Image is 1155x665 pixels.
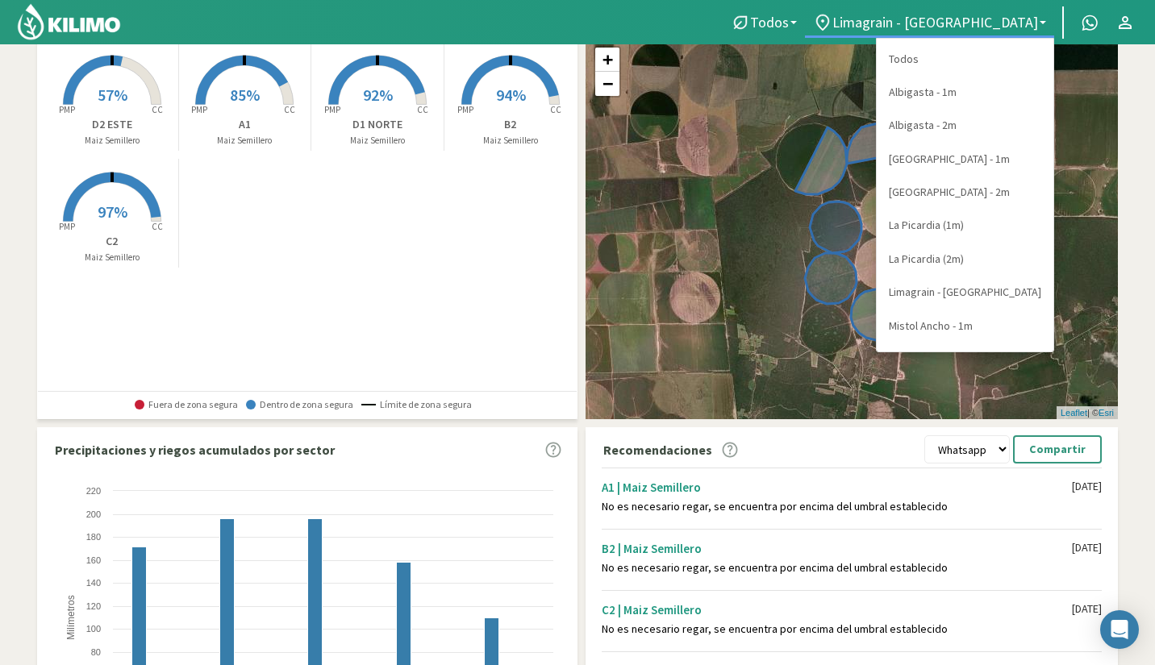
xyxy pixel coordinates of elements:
p: C2 [46,233,178,250]
a: Mistol Ancho - 2m [877,343,1053,376]
div: | © [1057,406,1118,420]
text: 80 [91,647,101,657]
div: No es necesario regar, se encuentra por encima del umbral establecido [602,561,1072,575]
span: 85% [230,85,260,105]
div: B2 | Maiz Semillero [602,541,1072,556]
p: D1 NORTE [311,116,444,133]
tspan: CC [285,104,296,115]
span: Límite de zona segura [361,399,472,410]
div: [DATE] [1072,541,1102,555]
div: Open Intercom Messenger [1100,610,1139,649]
p: A1 [179,116,311,133]
p: Compartir [1029,440,1086,459]
tspan: PMP [324,104,340,115]
tspan: PMP [191,104,207,115]
p: B2 [444,116,577,133]
tspan: CC [417,104,428,115]
div: C2 | Maiz Semillero [602,602,1072,617]
a: Todos [877,43,1053,76]
a: Albigasta - 2m [877,109,1053,142]
span: 97% [98,202,127,222]
p: Precipitaciones y riegos acumulados por sector [55,440,335,459]
div: No es necesario regar, se encuentra por encima del umbral establecido [602,622,1072,636]
span: 57% [98,85,127,105]
text: 160 [86,555,101,565]
span: Limagrain - [GEOGRAPHIC_DATA] [832,14,1038,31]
tspan: CC [152,104,163,115]
p: D2 ESTE [46,116,178,133]
a: Esri [1099,408,1114,418]
text: 100 [86,624,101,634]
button: Compartir [1013,435,1102,463]
text: 220 [86,486,101,496]
a: La Picardia (2m) [877,243,1053,276]
text: 180 [86,532,101,542]
p: Maiz Semillero [444,134,577,148]
text: 120 [86,601,101,611]
a: [GEOGRAPHIC_DATA] - 1m [877,143,1053,176]
tspan: PMP [59,104,75,115]
a: Mistol Ancho - 1m [877,310,1053,343]
span: 94% [496,85,526,105]
a: Limagrain - [GEOGRAPHIC_DATA] [877,276,1053,309]
div: [DATE] [1072,602,1102,616]
p: Maiz Semillero [311,134,444,148]
p: Recomendaciones [603,440,712,459]
p: Maiz Semillero [46,134,178,148]
a: Albigasta - 1m [877,76,1053,109]
a: Zoom out [595,72,619,96]
p: Maiz Semillero [46,251,178,264]
div: [DATE] [1072,480,1102,493]
div: No es necesario regar, se encuentra por encima del umbral establecido [602,500,1072,513]
div: A1 | Maiz Semillero [602,480,1072,495]
tspan: CC [152,221,163,232]
span: Fuera de zona segura [135,399,238,410]
a: La Picardia (1m) [877,209,1053,242]
text: 200 [86,509,101,519]
span: Todos [750,14,789,31]
tspan: CC [550,104,561,115]
tspan: PMP [457,104,473,115]
tspan: PMP [59,221,75,232]
a: Leaflet [1061,408,1087,418]
p: Maiz Semillero [179,134,311,148]
a: Zoom in [595,48,619,72]
text: Milímetros [65,596,77,640]
text: 140 [86,578,101,588]
span: 92% [363,85,393,105]
img: Kilimo [16,2,122,41]
a: [GEOGRAPHIC_DATA] - 2m [877,176,1053,209]
span: Dentro de zona segura [246,399,353,410]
